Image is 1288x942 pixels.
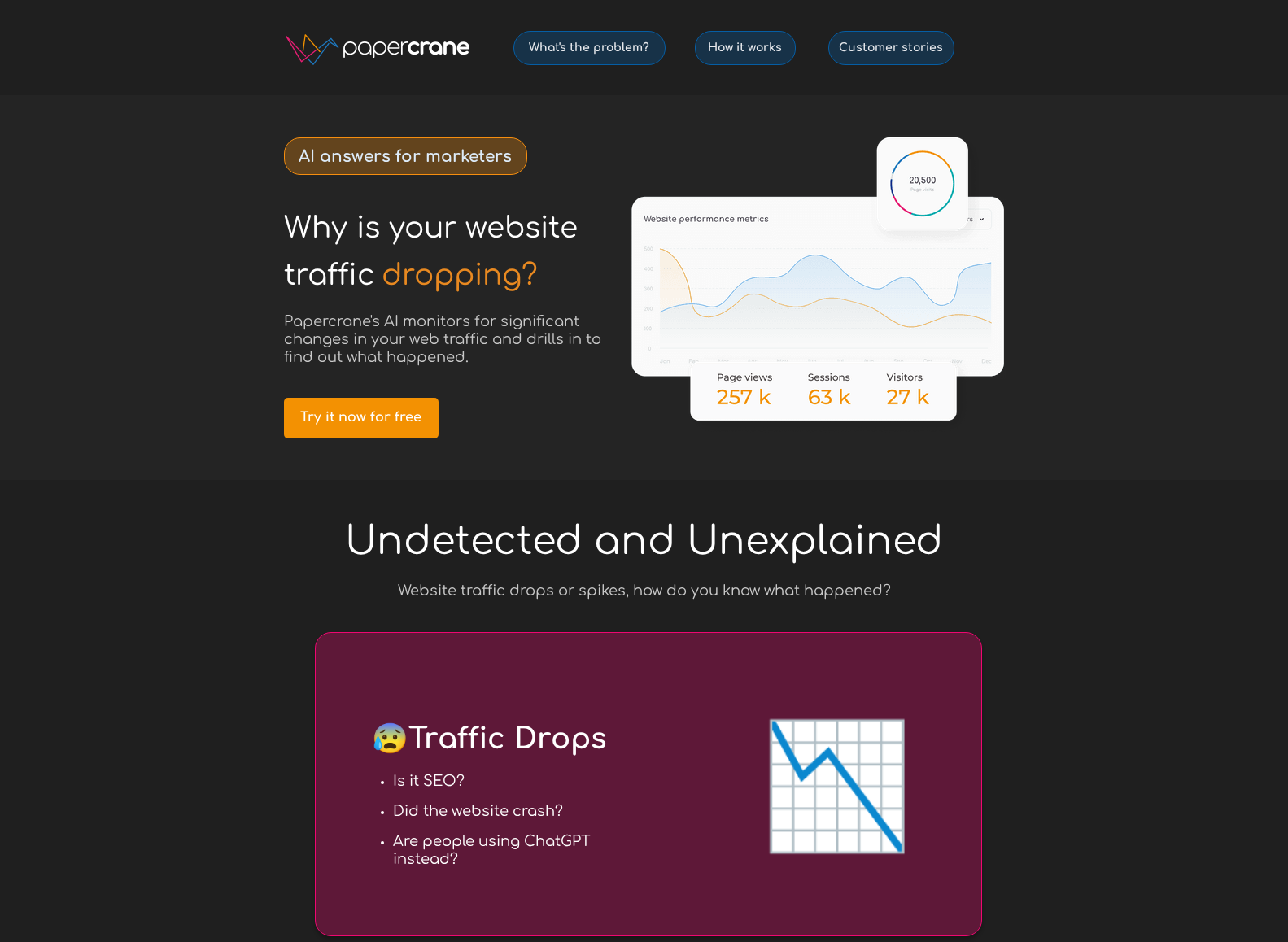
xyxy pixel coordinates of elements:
[696,41,795,55] span: How it works
[284,259,374,291] span: traffic
[398,582,891,599] span: Website traffic drops or spikes, how do you know what happened?
[284,410,439,425] span: Try it now for free
[829,41,954,55] span: Customer stories
[345,520,943,563] span: Undetected and Unexplained
[760,720,912,856] span: 📉
[284,212,578,244] span: Why is your website
[514,41,665,55] span: What's the problem?
[393,833,591,867] strong: Are people using ChatGPT instead?
[284,313,601,365] span: Papercrane's AI monitors for significant changes in your web traffic and drills in to find out wh...
[695,31,796,65] a: How it works
[284,398,439,438] a: Try it now for free
[372,722,607,755] span: Traffic Drops
[382,259,538,291] span: dropping?
[372,722,408,755] span: 😰
[299,147,512,166] strong: AI answers for marketers
[393,803,563,819] strong: Did the website crash?
[828,31,954,65] a: Customer stories
[393,773,465,789] strong: Is it SEO?
[513,31,666,65] a: What's the problem?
